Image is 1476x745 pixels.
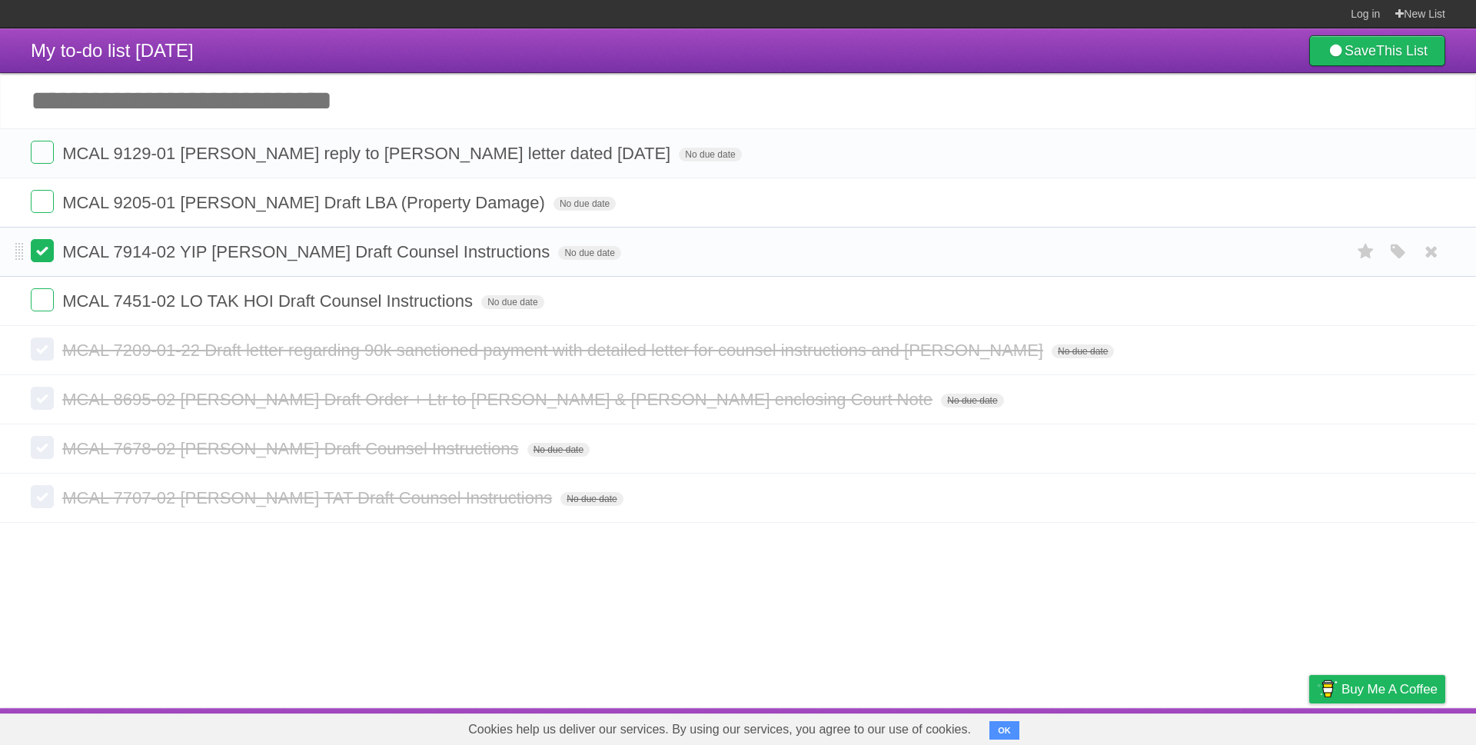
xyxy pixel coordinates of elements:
span: No due date [941,394,1003,407]
span: No due date [558,246,620,260]
img: Buy me a coffee [1317,676,1338,702]
a: About [1105,712,1137,741]
a: SaveThis List [1309,35,1445,66]
label: Star task [1351,239,1381,264]
a: Suggest a feature [1348,712,1445,741]
span: No due date [553,197,616,211]
label: Done [31,485,54,508]
span: MCAL 7707-02 [PERSON_NAME] TAT Draft Counsel Instructions [62,488,556,507]
span: No due date [679,148,741,161]
a: Developers [1155,712,1218,741]
span: MCAL 7451-02 LO TAK HOI Draft Counsel Instructions [62,291,477,311]
span: No due date [1052,344,1114,358]
span: MCAL 9205-01 [PERSON_NAME] Draft LBA (Property Damage) [62,193,549,212]
a: Privacy [1289,712,1329,741]
label: Done [31,141,54,164]
span: No due date [527,443,590,457]
label: Done [31,239,54,262]
a: Buy me a coffee [1309,675,1445,703]
b: This List [1376,43,1428,58]
span: MCAL 7914-02 YIP [PERSON_NAME] Draft Counsel Instructions [62,242,553,261]
label: Done [31,338,54,361]
span: MCAL 8695-02 [PERSON_NAME] Draft Order + Ltr to [PERSON_NAME] & [PERSON_NAME] enclosing Court Note [62,390,936,409]
span: Buy me a coffee [1341,676,1438,703]
label: Done [31,190,54,213]
span: Cookies help us deliver our services. By using our services, you agree to our use of cookies. [453,714,986,745]
span: MCAL 7678-02 [PERSON_NAME] Draft Counsel Instructions [62,439,522,458]
span: My to-do list [DATE] [31,40,194,61]
button: OK [989,721,1019,740]
span: MCAL 9129-01 [PERSON_NAME] reply to [PERSON_NAME] letter dated [DATE] [62,144,674,163]
a: Terms [1237,712,1271,741]
label: Done [31,436,54,459]
span: No due date [560,492,623,506]
label: Done [31,288,54,311]
span: No due date [481,295,544,309]
span: MCAL 7209-01-22 Draft letter regarding 90k sanctioned payment with detailed letter for counsel in... [62,341,1047,360]
label: Done [31,387,54,410]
